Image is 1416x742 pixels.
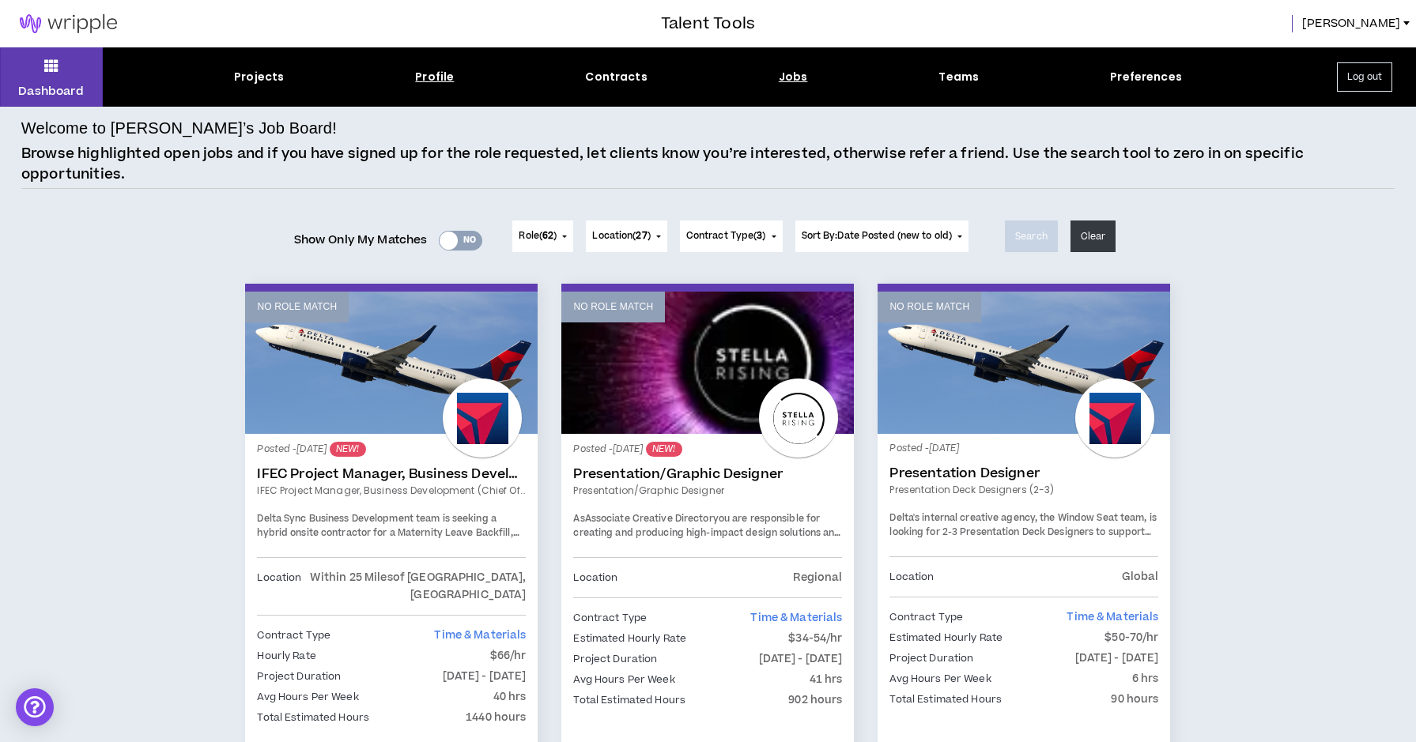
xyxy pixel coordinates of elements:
[21,144,1395,184] p: Browse highlighted open jobs and if you have signed up for the role requested, let clients know y...
[257,627,330,644] p: Contract Type
[750,610,842,626] span: Time & Materials
[585,512,713,525] strong: Associate Creative Director
[466,709,526,726] p: 1440 hours
[16,688,54,726] div: Open Intercom Messenger
[573,466,842,482] a: Presentation/Graphic Designer
[802,229,953,243] span: Sort By: Date Posted (new to old)
[257,688,358,706] p: Avg Hours Per Week
[788,691,842,709] p: 902 hours
[330,442,365,457] sup: NEW!
[889,442,1158,456] p: Posted - [DATE]
[257,466,526,482] a: IFEC Project Manager, Business Development (Chief of Staff)
[573,299,653,315] p: No Role Match
[257,647,315,665] p: Hourly Rate
[493,688,527,706] p: 40 hrs
[573,691,685,709] p: Total Estimated Hours
[889,568,934,586] p: Location
[18,83,84,100] p: Dashboard
[1070,220,1116,252] button: Clear
[512,220,573,252] button: Role(62)
[234,69,284,85] div: Projects
[585,69,647,85] div: Contracts
[257,442,526,457] p: Posted - [DATE]
[757,229,762,243] span: 3
[1337,62,1392,92] button: Log out
[1122,568,1159,586] p: Global
[889,483,1158,497] a: Presentation Deck Designers (2-3)
[1111,691,1158,708] p: 90 hours
[889,629,1003,646] p: Estimated Hourly Rate
[245,292,538,434] a: No Role Match
[661,12,755,36] h3: Talent Tools
[573,569,617,586] p: Location
[257,512,519,567] span: Delta Sync Business Development team is seeking a hybrid onsite contractor for a Maternity Leave ...
[257,668,341,685] p: Project Duration
[573,650,657,668] p: Project Duration
[889,650,973,667] p: Project Duration
[586,220,666,252] button: Location(27)
[636,229,647,243] span: 27
[573,442,842,457] p: Posted - [DATE]
[434,627,526,643] span: Time & Materials
[1067,609,1158,625] span: Time & Materials
[573,512,584,525] span: As
[443,668,527,685] p: [DATE] - [DATE]
[1302,15,1400,32] span: [PERSON_NAME]
[519,229,557,243] span: Role ( )
[415,69,454,85] div: Profile
[257,569,301,604] p: Location
[889,691,1002,708] p: Total Estimated Hours
[257,484,526,498] a: IFEC Project Manager, Business Development (Chief of Staff)
[1104,629,1158,646] p: $50-70/hr
[889,608,963,626] p: Contract Type
[257,709,369,726] p: Total Estimated Hours
[646,442,682,457] sup: NEW!
[810,671,843,688] p: 41 hrs
[1132,670,1159,687] p: 6 hrs
[795,220,969,252] button: Sort By:Date Posted (new to old)
[573,630,686,647] p: Estimated Hourly Rate
[257,299,337,315] p: No Role Match
[889,299,969,315] p: No Role Match
[1075,650,1159,667] p: [DATE] - [DATE]
[1110,69,1182,85] div: Preferences
[592,229,650,243] span: Location ( )
[878,292,1170,434] a: No Role Match
[573,671,674,688] p: Avg Hours Per Week
[759,650,843,668] p: [DATE] - [DATE]
[21,116,337,140] h4: Welcome to [PERSON_NAME]’s Job Board!
[561,292,854,434] a: No Role Match
[889,670,991,687] p: Avg Hours Per Week
[680,220,783,252] button: Contract Type(3)
[889,511,1156,567] span: Delta's internal creative agency, the Window Seat team, is looking for 2-3 Presentation Deck Desi...
[301,569,526,604] p: Within 25 Miles of [GEOGRAPHIC_DATA], [GEOGRAPHIC_DATA]
[573,609,647,627] p: Contract Type
[542,229,553,243] span: 62
[686,229,766,243] span: Contract Type ( )
[938,69,979,85] div: Teams
[573,484,842,498] a: Presentation/Graphic Designer
[1005,220,1058,252] button: Search
[788,630,842,647] p: $34-54/hr
[294,228,428,252] span: Show Only My Matches
[490,647,527,665] p: $66/hr
[889,465,1158,481] a: Presentation Designer
[793,569,842,586] p: Regional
